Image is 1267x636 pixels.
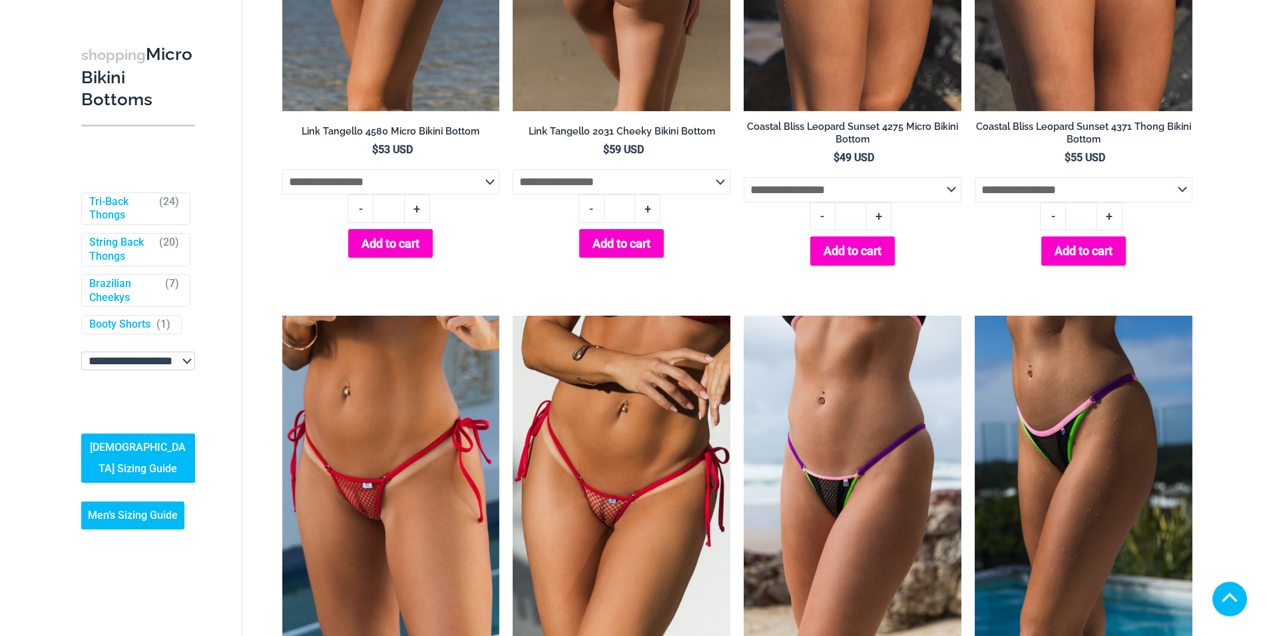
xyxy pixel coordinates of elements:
[348,194,373,222] a: -
[1065,151,1071,164] span: $
[635,194,660,222] a: +
[810,202,835,230] a: -
[89,276,159,304] a: Brazilian Cheekys
[163,236,175,248] span: 20
[159,236,179,264] span: ( )
[834,151,874,164] bdi: 49 USD
[603,143,644,156] bdi: 59 USD
[975,121,1192,151] a: Coastal Bliss Leopard Sunset 4371 Thong Bikini Bottom
[975,121,1192,145] h2: Coastal Bliss Leopard Sunset 4371 Thong Bikini Bottom
[372,143,413,156] bdi: 53 USD
[81,433,195,482] a: [DEMOGRAPHIC_DATA] Sizing Guide
[834,151,840,164] span: $
[835,202,866,230] input: Product quantity
[81,43,195,111] h3: Micro Bikini Bottoms
[81,46,146,63] span: shopping
[163,194,175,207] span: 24
[810,236,895,265] button: Add to cart
[603,143,609,156] span: $
[165,276,179,304] span: ( )
[373,194,404,222] input: Product quantity
[513,125,730,138] h2: Link Tangello 2031 Cheeky Bikini Bottom
[866,202,891,230] a: +
[282,125,500,143] a: Link Tangello 4580 Micro Bikini Bottom
[1041,236,1126,265] button: Add to cart
[372,143,378,156] span: $
[348,229,433,258] button: Add to cart
[579,194,604,222] a: -
[89,236,153,264] a: String Back Thongs
[1097,202,1123,230] a: +
[156,318,170,332] span: ( )
[89,318,150,332] a: Booty Shorts
[604,194,635,222] input: Product quantity
[81,352,195,370] select: wpc-taxonomy-pa_fabric-type-746009
[744,121,961,151] a: Coastal Bliss Leopard Sunset 4275 Micro Bikini Bottom
[1040,202,1065,230] a: -
[89,194,153,222] a: Tri-Back Thongs
[159,194,179,222] span: ( )
[1065,151,1105,164] bdi: 55 USD
[579,229,664,258] button: Add to cart
[513,125,730,143] a: Link Tangello 2031 Cheeky Bikini Bottom
[1065,202,1097,230] input: Product quantity
[282,125,500,138] h2: Link Tangello 4580 Micro Bikini Bottom
[169,276,175,289] span: 7
[405,194,430,222] a: +
[160,318,166,330] span: 1
[81,501,184,529] a: Men’s Sizing Guide
[744,121,961,145] h2: Coastal Bliss Leopard Sunset 4275 Micro Bikini Bottom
